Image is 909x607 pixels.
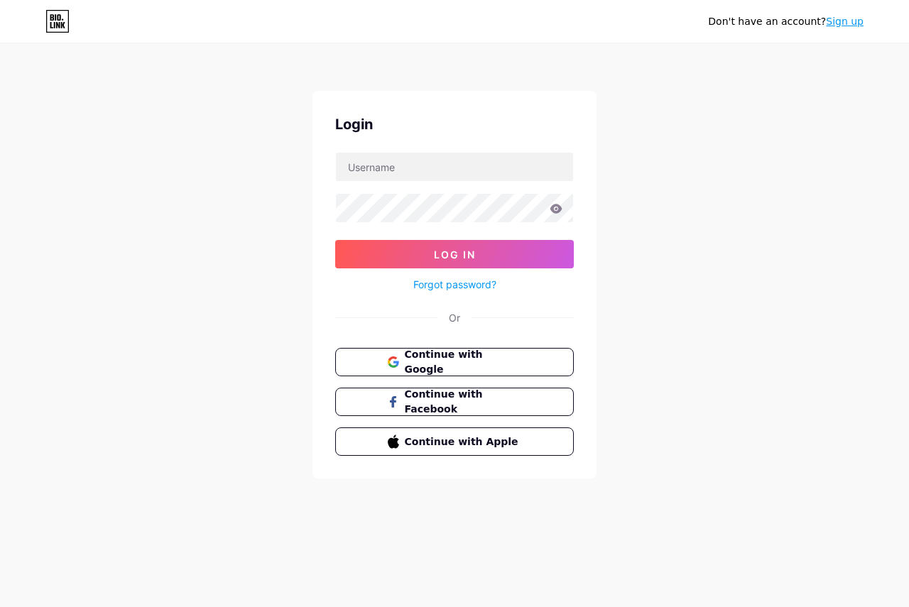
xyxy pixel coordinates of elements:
button: Continue with Google [335,348,574,376]
div: Or [449,310,460,325]
button: Log In [335,240,574,268]
span: Continue with Apple [405,434,522,449]
button: Continue with Facebook [335,388,574,416]
a: Sign up [826,16,864,27]
span: Log In [434,248,476,261]
span: Continue with Google [405,347,522,377]
div: Login [335,114,574,135]
span: Continue with Facebook [405,387,522,417]
button: Continue with Apple [335,427,574,456]
input: Username [336,153,573,181]
a: Forgot password? [413,277,496,292]
div: Don't have an account? [708,14,864,29]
